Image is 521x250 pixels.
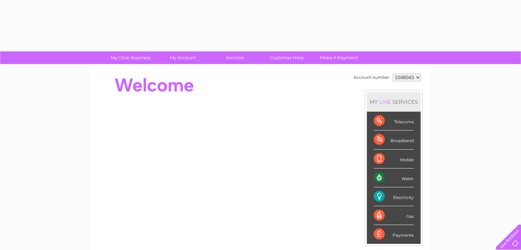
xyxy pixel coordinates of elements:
[374,225,414,243] div: Payments
[374,112,414,130] div: Telecoms
[102,51,159,64] a: My Clear Business
[367,92,421,112] div: MY SERVICES
[374,130,414,149] div: Broadband
[374,187,414,206] div: Electricity
[352,72,391,83] td: Account number
[154,51,211,64] a: My Account
[311,51,367,64] a: Make A Payment
[374,168,414,187] div: Water
[259,51,315,64] a: Customer Help
[374,206,414,225] div: Gas
[374,150,414,168] div: Mobile
[207,51,263,64] a: Services
[378,99,392,105] div: LIVE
